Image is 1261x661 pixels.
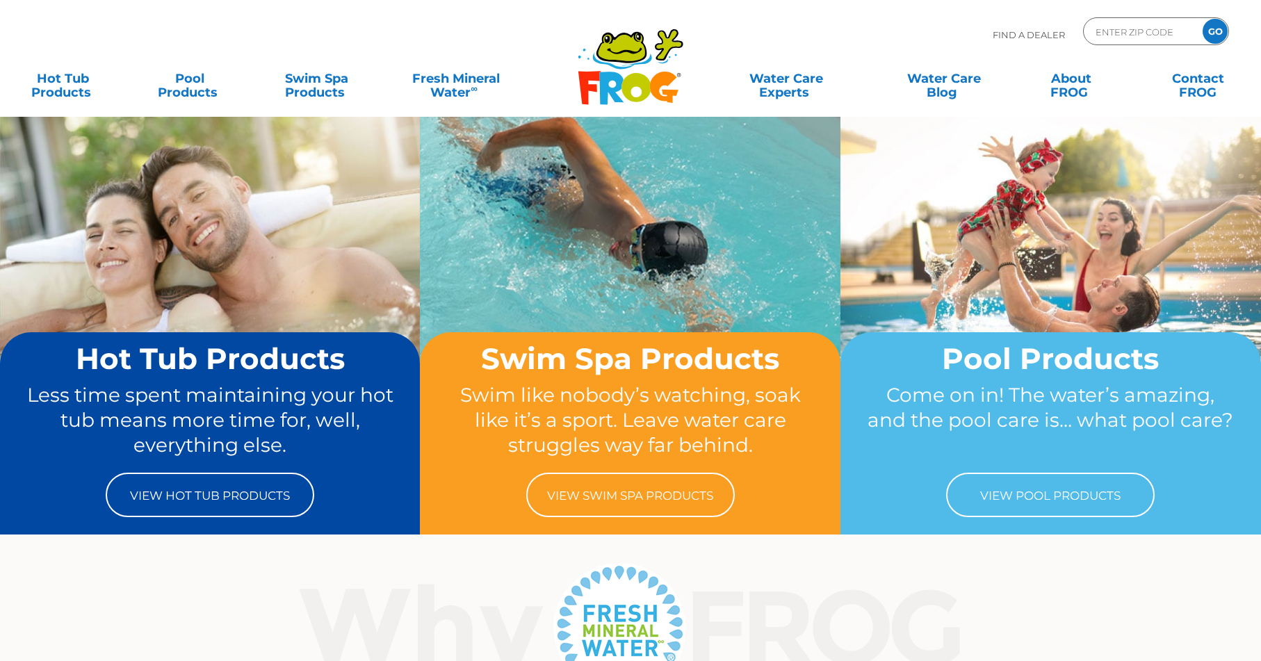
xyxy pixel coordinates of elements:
a: View Hot Tub Products [106,473,314,517]
a: Water CareExperts [706,65,867,92]
p: Find A Dealer [993,17,1065,52]
h2: Swim Spa Products [446,343,814,375]
a: Swim SpaProducts [268,65,366,92]
a: ContactFROG [1148,65,1247,92]
input: Zip Code Form [1094,22,1188,42]
p: Swim like nobody’s watching, soak like it’s a sport. Leave water care struggles way far behind. [446,382,814,459]
sup: ∞ [471,83,478,94]
p: Less time spent maintaining your hot tub means more time for, well, everything else. [26,382,394,459]
input: GO [1203,19,1228,44]
a: View Pool Products [946,473,1155,517]
a: PoolProducts [140,65,239,92]
img: home-banner-pool-short [840,116,1261,430]
h2: Hot Tub Products [26,343,394,375]
a: Fresh MineralWater∞ [394,65,517,92]
a: View Swim Spa Products [526,473,735,517]
a: Hot TubProducts [14,65,113,92]
img: home-banner-swim-spa-short [420,116,840,430]
a: Water CareBlog [895,65,993,92]
p: Come on in! The water’s amazing, and the pool care is… what pool care? [867,382,1235,459]
h2: Pool Products [867,343,1235,375]
a: AboutFROG [1022,65,1121,92]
